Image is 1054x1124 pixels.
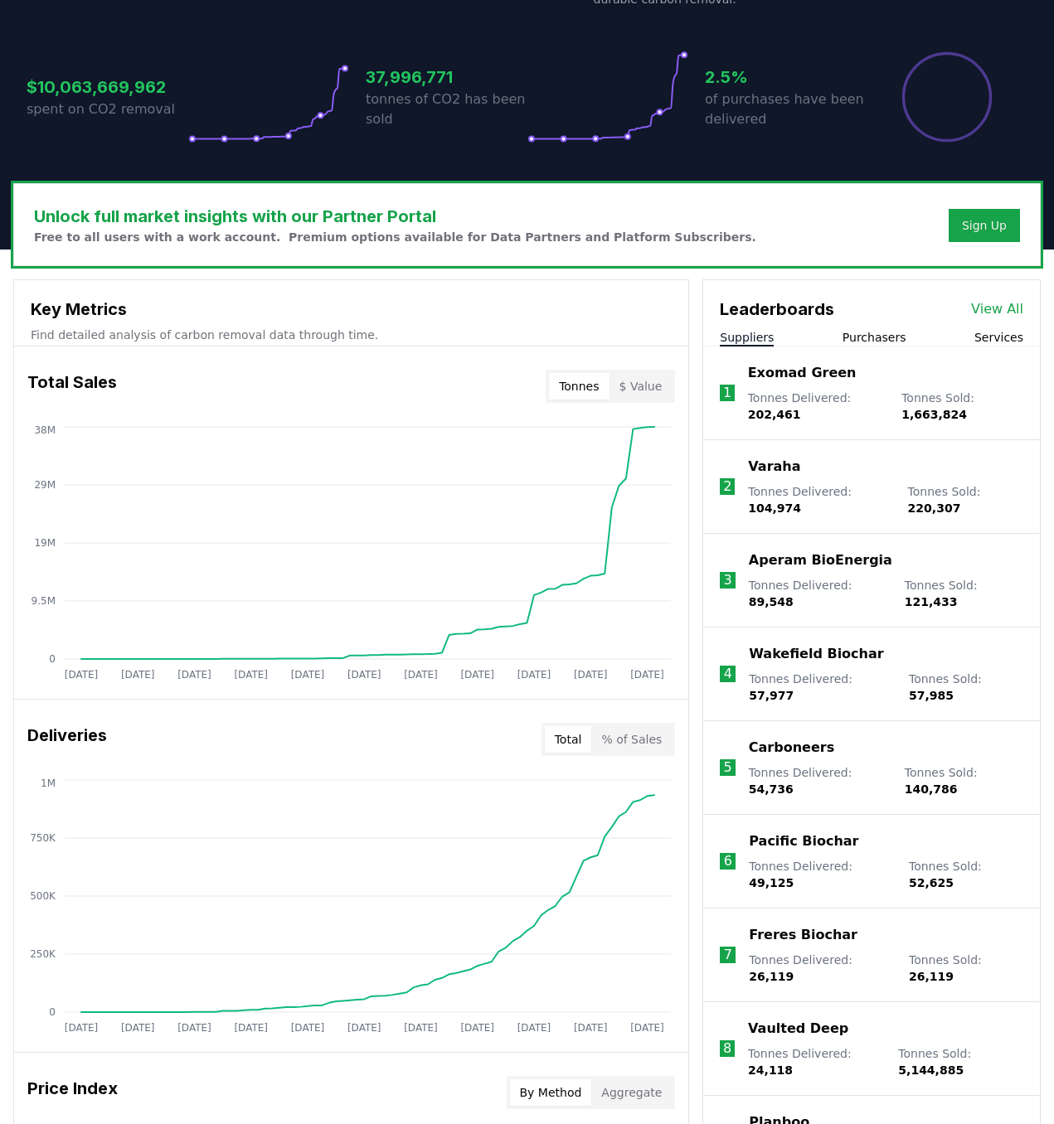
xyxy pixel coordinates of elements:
[121,669,155,681] tspan: [DATE]
[366,90,527,129] p: tonnes of CO2 has been sold
[974,329,1023,346] button: Services
[630,1022,664,1034] tspan: [DATE]
[749,970,794,983] span: 26,119
[30,948,56,960] tspan: 250K
[630,669,664,681] tspan: [DATE]
[32,595,56,607] tspan: 9.5M
[749,595,794,608] span: 89,548
[748,408,801,421] span: 202,461
[27,1076,118,1109] h3: Price Index
[909,970,954,983] span: 26,119
[517,1022,551,1034] tspan: [DATE]
[749,689,794,702] span: 57,977
[748,1019,848,1039] p: Vaulted Deep
[909,952,1023,985] p: Tonnes Sold :
[34,229,756,245] p: Free to all users with a work account. Premium options available for Data Partners and Platform S...
[574,669,608,681] tspan: [DATE]
[724,945,732,965] p: 7
[31,327,672,343] p: Find detailed analysis of carbon removal data through time.
[27,370,117,403] h3: Total Sales
[724,664,732,684] p: 4
[749,764,888,797] p: Tonnes Delivered :
[291,1022,325,1034] tspan: [DATE]
[460,669,494,681] tspan: [DATE]
[971,299,1023,319] a: View All
[909,876,954,889] span: 52,625
[749,738,834,758] a: Carboneers
[908,501,961,515] span: 220,307
[549,373,609,400] button: Tonnes
[949,209,1020,242] button: Sign Up
[749,952,892,985] p: Tonnes Delivered :
[177,669,211,681] tspan: [DATE]
[27,75,188,99] h3: $10,063,669,962
[49,653,56,665] tspan: 0
[723,1039,731,1059] p: 8
[908,483,1023,516] p: Tonnes Sold :
[749,925,857,945] a: Freres Biochar
[749,782,794,796] span: 54,736
[749,831,858,851] p: Pacific Biochar
[545,726,592,753] button: Total
[31,297,672,322] h3: Key Metrics
[748,390,886,423] p: Tonnes Delivered :
[748,501,801,515] span: 104,974
[460,1022,494,1034] tspan: [DATE]
[749,671,892,704] p: Tonnes Delivered :
[610,373,673,400] button: $ Value
[898,1063,964,1077] span: 5,144,885
[901,51,993,143] div: Percentage of sales delivered
[49,1006,56,1018] tspan: 0
[517,669,551,681] tspan: [DATE]
[65,669,99,681] tspan: [DATE]
[34,424,56,436] tspan: 38M
[748,363,857,383] a: Exomad Green
[723,570,731,590] p: 3
[366,65,527,90] h3: 37,996,771
[749,577,888,610] p: Tonnes Delivered :
[34,537,56,549] tspan: 19M
[749,550,892,570] a: Aperam BioEnergia
[724,851,732,871] p: 6
[905,577,1023,610] p: Tonnes Sold :
[30,832,56,844] tspan: 750K
[905,595,958,608] span: 121,433
[748,457,800,477] a: Varaha
[720,329,774,346] button: Suppliers
[404,1022,438,1034] tspan: [DATE]
[723,383,731,403] p: 1
[234,1022,268,1034] tspan: [DATE]
[705,90,867,129] p: of purchases have been delivered
[27,723,107,756] h3: Deliveries
[905,764,1023,797] p: Tonnes Sold :
[723,477,731,497] p: 2
[591,1079,672,1106] button: Aggregate
[347,669,381,681] tspan: [DATE]
[962,217,1007,234] a: Sign Up
[843,329,906,346] button: Purchasers
[720,297,834,322] h3: Leaderboards
[121,1022,155,1034] tspan: [DATE]
[748,1045,882,1078] p: Tonnes Delivered :
[234,669,268,681] tspan: [DATE]
[749,644,883,664] a: Wakefield Biochar
[909,689,954,702] span: 57,985
[748,1063,793,1077] span: 24,118
[905,782,958,796] span: 140,786
[30,890,56,902] tspan: 500K
[574,1022,608,1034] tspan: [DATE]
[909,858,1023,891] p: Tonnes Sold :
[41,778,56,789] tspan: 1M
[901,408,967,421] span: 1,663,824
[404,669,438,681] tspan: [DATE]
[901,390,1023,423] p: Tonnes Sold :
[723,758,731,778] p: 5
[749,858,892,891] p: Tonnes Delivered :
[909,671,1023,704] p: Tonnes Sold :
[748,483,891,516] p: Tonnes Delivered :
